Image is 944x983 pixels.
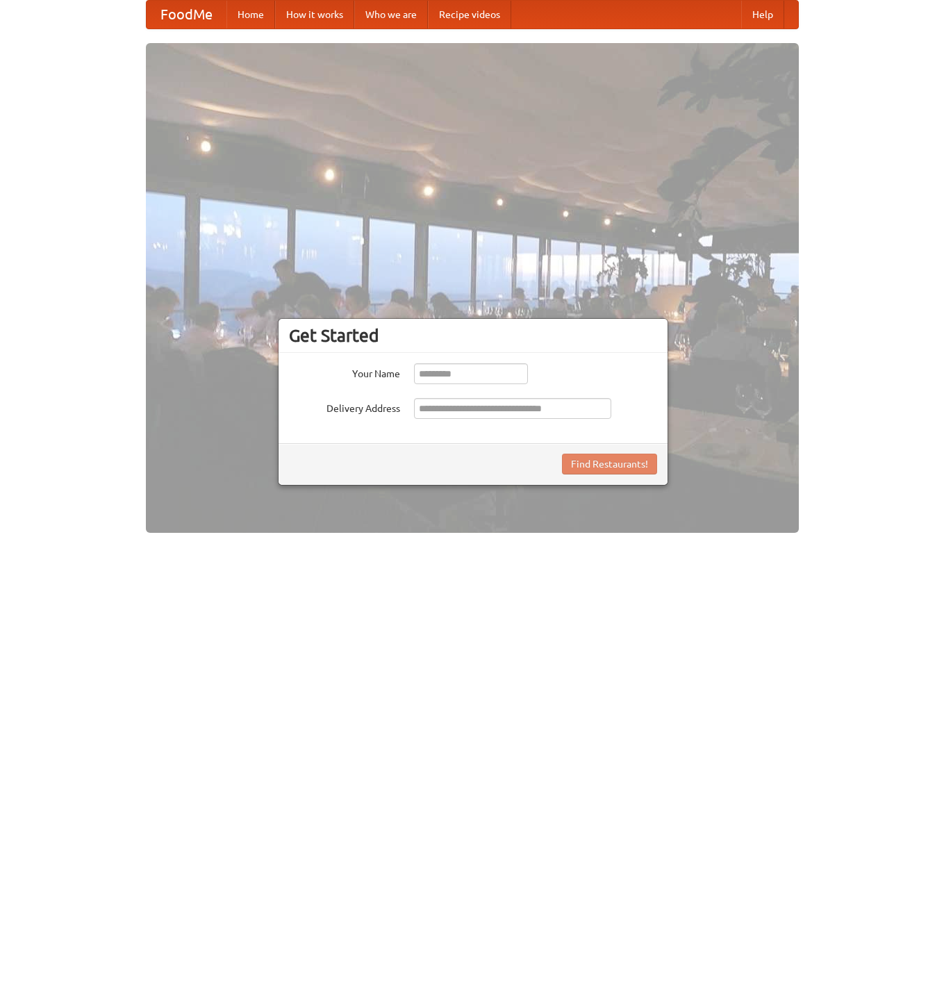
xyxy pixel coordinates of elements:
[289,398,400,415] label: Delivery Address
[289,363,400,381] label: Your Name
[354,1,428,28] a: Who we are
[275,1,354,28] a: How it works
[226,1,275,28] a: Home
[562,454,657,474] button: Find Restaurants!
[147,1,226,28] a: FoodMe
[741,1,784,28] a: Help
[289,325,657,346] h3: Get Started
[428,1,511,28] a: Recipe videos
